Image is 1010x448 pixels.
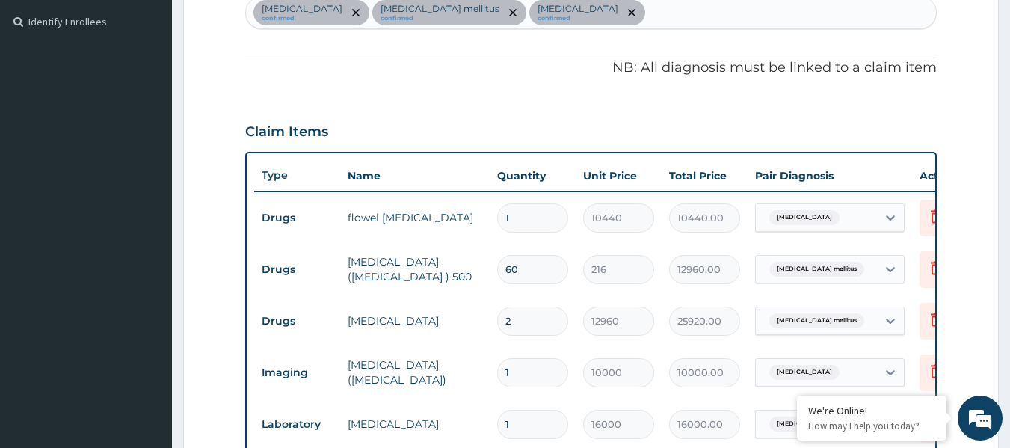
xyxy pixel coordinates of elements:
[808,404,935,417] div: We're Online!
[245,124,328,141] h3: Claim Items
[340,247,490,292] td: [MEDICAL_DATA] ([MEDICAL_DATA] ) 500
[7,293,285,346] textarea: Type your message and hit 'Enter'
[381,3,499,15] p: [MEDICAL_DATA] mellitus
[769,365,840,380] span: [MEDICAL_DATA]
[769,313,864,328] span: [MEDICAL_DATA] mellitus
[340,306,490,336] td: [MEDICAL_DATA]
[538,15,618,22] small: confirmed
[254,256,340,283] td: Drugs
[340,161,490,191] th: Name
[912,161,987,191] th: Actions
[769,417,864,432] span: [MEDICAL_DATA] mellitus
[625,6,638,19] span: remove selection option
[28,75,61,112] img: d_794563401_company_1708531726252_794563401
[381,15,499,22] small: confirmed
[254,411,340,438] td: Laboratory
[245,58,937,78] p: NB: All diagnosis must be linked to a claim item
[245,7,281,43] div: Minimize live chat window
[262,3,342,15] p: [MEDICAL_DATA]
[254,359,340,387] td: Imaging
[262,15,342,22] small: confirmed
[506,6,520,19] span: remove selection option
[340,350,490,395] td: [MEDICAL_DATA] ([MEDICAL_DATA])
[769,262,864,277] span: [MEDICAL_DATA] mellitus
[78,84,251,103] div: Chat with us now
[808,420,935,432] p: How may I help you today?
[340,203,490,233] td: flowel [MEDICAL_DATA]
[490,161,576,191] th: Quantity
[576,161,662,191] th: Unit Price
[254,204,340,232] td: Drugs
[769,210,840,225] span: [MEDICAL_DATA]
[349,6,363,19] span: remove selection option
[538,3,618,15] p: [MEDICAL_DATA]
[748,161,912,191] th: Pair Diagnosis
[254,307,340,335] td: Drugs
[662,161,748,191] th: Total Price
[87,131,206,282] span: We're online!
[254,162,340,189] th: Type
[340,409,490,439] td: [MEDICAL_DATA]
